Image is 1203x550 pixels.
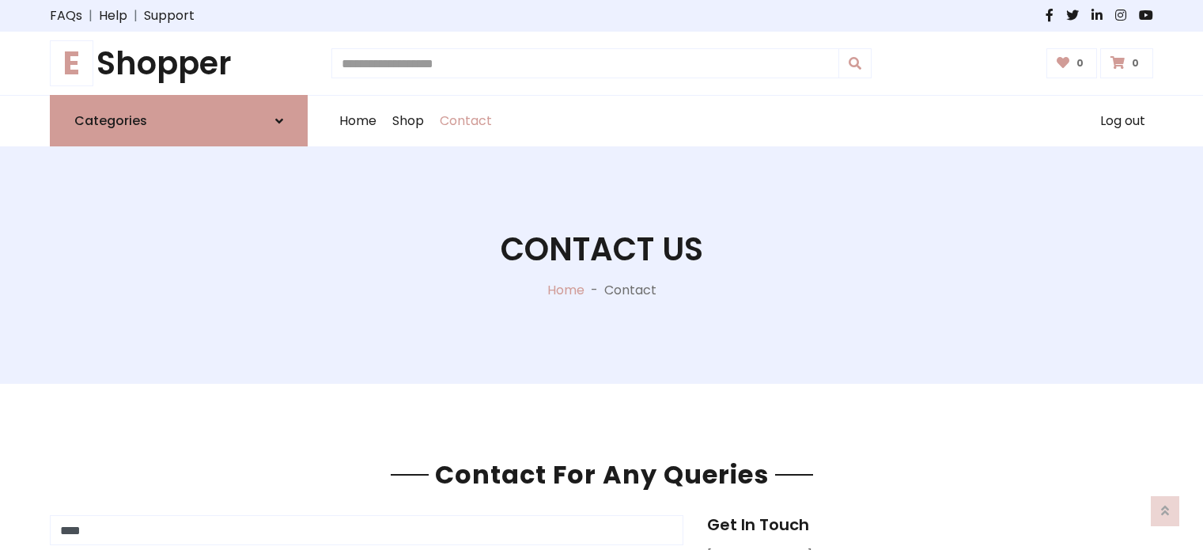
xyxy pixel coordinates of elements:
span: 0 [1072,56,1088,70]
h1: Contact Us [501,230,703,268]
p: Contact [604,281,656,300]
a: 0 [1100,48,1153,78]
span: E [50,40,93,86]
a: Log out [1092,96,1153,146]
span: 0 [1128,56,1143,70]
a: Shop [384,96,432,146]
a: Home [547,281,584,299]
span: | [127,6,144,25]
span: Contact For Any Queries [429,457,775,492]
a: EShopper [50,44,308,82]
span: | [82,6,99,25]
h1: Shopper [50,44,308,82]
a: Support [144,6,195,25]
a: Home [331,96,384,146]
a: Help [99,6,127,25]
a: Categories [50,95,308,146]
a: FAQs [50,6,82,25]
p: - [584,281,604,300]
h5: Get In Touch [707,515,1153,534]
a: 0 [1046,48,1098,78]
h6: Categories [74,113,147,128]
a: Contact [432,96,500,146]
